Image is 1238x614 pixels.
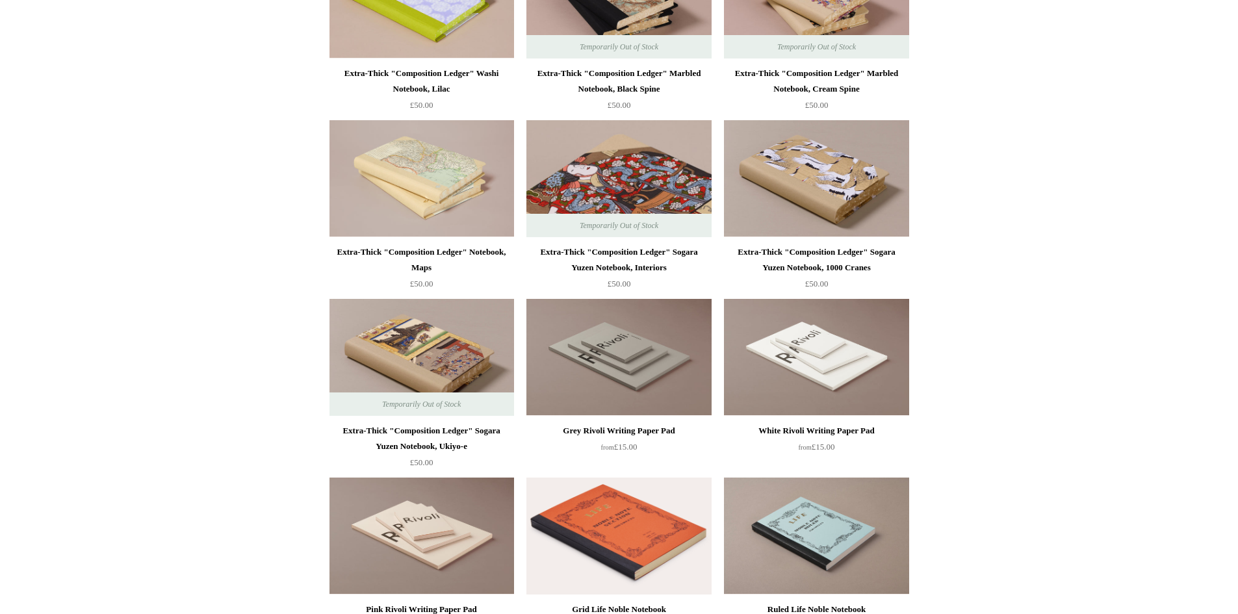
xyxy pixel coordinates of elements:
[567,214,671,237] span: Temporarily Out of Stock
[329,299,514,416] a: Extra-Thick "Composition Ledger" Sogara Yuzen Notebook, Ukiyo-e Extra-Thick "Composition Ledger" ...
[329,299,514,416] img: Extra-Thick "Composition Ledger" Sogara Yuzen Notebook, Ukiyo-e
[724,423,909,476] a: White Rivoli Writing Paper Pad from£15.00
[526,423,711,476] a: Grey Rivoli Writing Paper Pad from£15.00
[724,120,909,237] a: Extra-Thick "Composition Ledger" Sogara Yuzen Notebook, 1000 Cranes Extra-Thick "Composition Ledg...
[724,299,909,416] img: White Rivoli Writing Paper Pad
[526,299,711,416] a: Grey Rivoli Writing Paper Pad Grey Rivoli Writing Paper Pad
[526,478,711,595] a: Grid Life Noble Notebook Grid Life Noble Notebook
[410,457,433,467] span: £50.00
[329,478,514,595] a: Pink Rivoli Writing Paper Pad Pink Rivoli Writing Paper Pad
[764,35,869,58] span: Temporarily Out of Stock
[724,478,909,595] img: Ruled Life Noble Notebook
[799,442,835,452] span: £15.00
[526,244,711,298] a: Extra-Thick "Composition Ledger" Sogara Yuzen Notebook, Interiors £50.00
[608,279,631,288] span: £50.00
[724,478,909,595] a: Ruled Life Noble Notebook Ruled Life Noble Notebook
[727,244,905,275] div: Extra-Thick "Composition Ledger" Sogara Yuzen Notebook, 1000 Cranes
[724,244,909,298] a: Extra-Thick "Composition Ledger" Sogara Yuzen Notebook, 1000 Cranes £50.00
[530,423,708,439] div: Grey Rivoli Writing Paper Pad
[329,120,514,237] img: Extra-Thick "Composition Ledger" Notebook, Maps
[724,120,909,237] img: Extra-Thick "Composition Ledger" Sogara Yuzen Notebook, 1000 Cranes
[805,279,829,288] span: £50.00
[601,442,638,452] span: £15.00
[805,100,829,110] span: £50.00
[333,66,511,97] div: Extra-Thick "Composition Ledger" Washi Notebook, Lilac
[410,100,433,110] span: £50.00
[526,120,711,237] img: Extra-Thick "Composition Ledger" Sogara Yuzen Notebook, Interiors
[526,66,711,119] a: Extra-Thick "Composition Ledger" Marbled Notebook, Black Spine £50.00
[329,66,514,119] a: Extra-Thick "Composition Ledger" Washi Notebook, Lilac £50.00
[369,392,474,416] span: Temporarily Out of Stock
[530,244,708,275] div: Extra-Thick "Composition Ledger" Sogara Yuzen Notebook, Interiors
[601,444,614,451] span: from
[329,120,514,237] a: Extra-Thick "Composition Ledger" Notebook, Maps Extra-Thick "Composition Ledger" Notebook, Maps
[727,66,905,97] div: Extra-Thick "Composition Ledger" Marbled Notebook, Cream Spine
[799,444,812,451] span: from
[410,279,433,288] span: £50.00
[526,299,711,416] img: Grey Rivoli Writing Paper Pad
[724,299,909,416] a: White Rivoli Writing Paper Pad White Rivoli Writing Paper Pad
[530,66,708,97] div: Extra-Thick "Composition Ledger" Marbled Notebook, Black Spine
[329,478,514,595] img: Pink Rivoli Writing Paper Pad
[333,244,511,275] div: Extra-Thick "Composition Ledger" Notebook, Maps
[329,423,514,476] a: Extra-Thick "Composition Ledger" Sogara Yuzen Notebook, Ukiyo-e £50.00
[333,423,511,454] div: Extra-Thick "Composition Ledger" Sogara Yuzen Notebook, Ukiyo-e
[526,120,711,237] a: Extra-Thick "Composition Ledger" Sogara Yuzen Notebook, Interiors Extra-Thick "Composition Ledger...
[608,100,631,110] span: £50.00
[329,244,514,298] a: Extra-Thick "Composition Ledger" Notebook, Maps £50.00
[526,478,711,595] img: Grid Life Noble Notebook
[567,35,671,58] span: Temporarily Out of Stock
[727,423,905,439] div: White Rivoli Writing Paper Pad
[724,66,909,119] a: Extra-Thick "Composition Ledger" Marbled Notebook, Cream Spine £50.00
